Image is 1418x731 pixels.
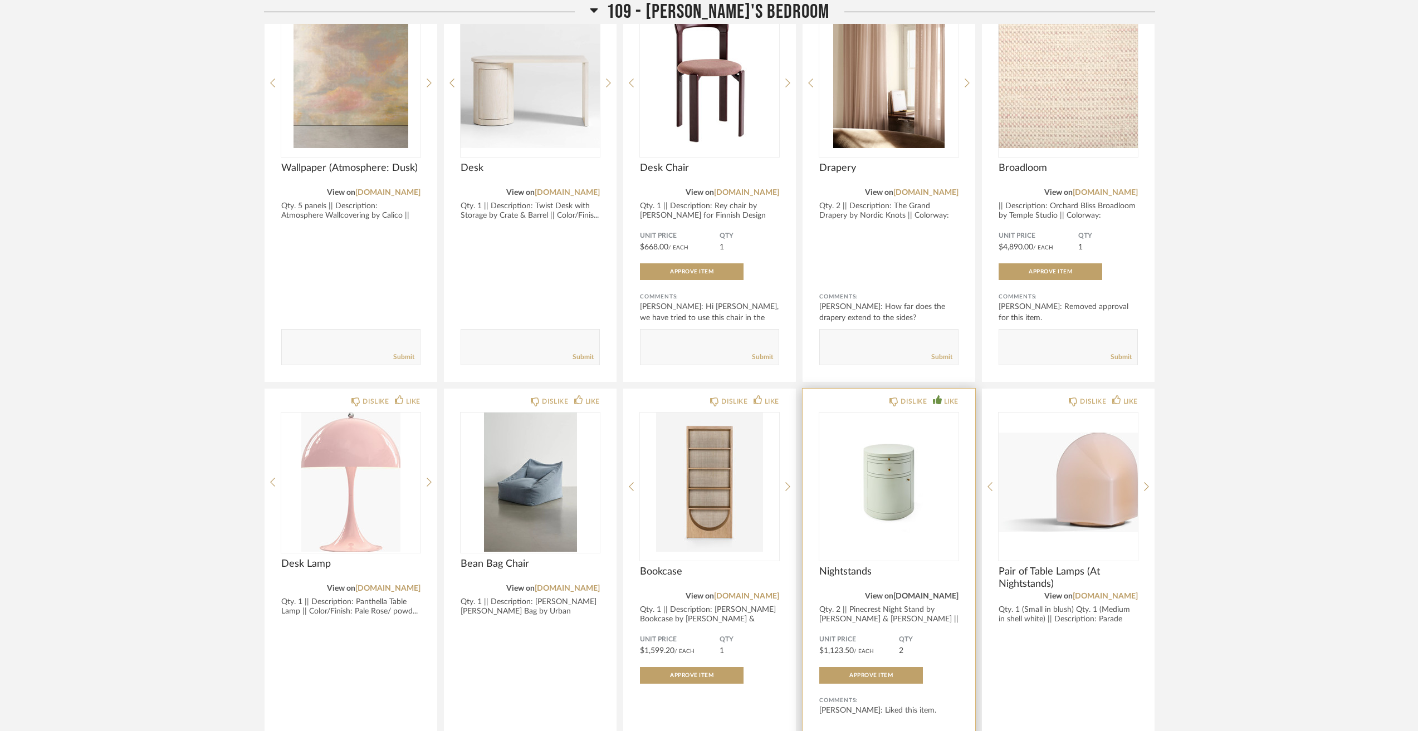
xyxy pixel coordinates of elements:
div: Comments: [640,291,779,302]
a: [DOMAIN_NAME] [714,592,779,600]
button: Approve Item [819,667,923,684]
div: Qty. 2 || Description: The Grand Drapery by Nordic Knots || Colorway: Old Rose ... [819,202,959,230]
a: [DOMAIN_NAME] [355,189,420,197]
div: [PERSON_NAME]: Hi [PERSON_NAME], we have tried to use this chair in the past and fe... [640,301,779,335]
a: [DOMAIN_NAME] [893,189,959,197]
span: Broadloom [999,162,1138,174]
div: LIKE [1123,396,1138,407]
a: [DOMAIN_NAME] [535,585,600,592]
img: undefined [461,9,600,148]
span: / Each [854,649,874,654]
div: [PERSON_NAME]: Liked this item. [819,705,959,716]
div: 0 [461,9,600,148]
span: View on [1044,189,1073,197]
div: DISLIKE [1080,396,1106,407]
span: View on [327,189,355,197]
div: [PERSON_NAME]: Removed approval for this item. [999,301,1138,323]
div: LIKE [765,396,779,407]
span: $1,123.50 [819,647,854,655]
button: Approve Item [640,667,744,684]
img: undefined [819,413,959,552]
span: Nightstands [819,566,959,578]
a: Submit [752,352,773,362]
div: 0 [999,413,1138,552]
img: undefined [819,9,959,148]
span: 1 [1078,243,1083,251]
div: LIKE [944,396,959,407]
div: 0 [640,413,779,552]
a: [DOMAIN_NAME] [893,592,959,600]
img: undefined [281,9,420,148]
span: View on [506,585,535,592]
img: undefined [461,413,600,552]
span: Unit Price [819,635,899,644]
span: QTY [1078,232,1138,241]
div: DISLIKE [721,396,747,407]
div: Qty. 1 (Small in blush) Qty. 1 (Medium in shell white) || Description: Parade table... [999,605,1138,634]
span: Approve Item [849,673,893,678]
img: undefined [999,9,1138,148]
div: 0 [819,413,959,552]
div: Comments: [999,291,1138,302]
div: DISLIKE [542,396,568,407]
img: undefined [640,9,779,148]
span: / Each [674,649,695,654]
button: Approve Item [640,263,744,280]
div: 0 [819,9,959,148]
a: [DOMAIN_NAME] [714,189,779,197]
span: View on [327,585,355,592]
a: Submit [931,352,952,362]
span: 2 [899,647,903,655]
a: [DOMAIN_NAME] [355,585,420,592]
div: Comments: [819,291,959,302]
div: Qty. 1 || Description: Twist Desk with Storage by Crate & Barrel || Color/Finis... [461,202,600,220]
span: Approve Item [1029,269,1072,274]
span: Drapery [819,162,959,174]
div: Qty. 1 || Description: [PERSON_NAME] Bookcase by [PERSON_NAME] & [US_STATE] || Color/Finish: Cane... [640,605,779,634]
a: Submit [1111,352,1132,362]
div: [PERSON_NAME]: How far does the drapery extend to the sides? [819,301,959,323]
span: Unit Price [640,232,720,241]
button: Approve Item [999,263,1102,280]
span: Approve Item [670,269,713,274]
div: || Description: Orchard Bliss Broadloom by Temple Studio || Colorway: [PERSON_NAME] || ... [999,202,1138,230]
a: Submit [393,352,414,362]
a: [DOMAIN_NAME] [1073,189,1138,197]
span: $1,599.20 [640,647,674,655]
div: Qty. 1 || Description: Panthella Table Lamp || Color/Finish: Pale Rose/ powd... [281,597,420,616]
a: [DOMAIN_NAME] [1073,592,1138,600]
a: Submit [573,352,594,362]
span: Bean Bag Chair [461,558,600,570]
div: Qty. 5 panels || Description: Atmosphere Wallcovering by Calico || Colorway: Du... [281,202,420,230]
img: undefined [999,413,1138,552]
span: Bookcase [640,566,779,578]
span: / Each [1033,245,1053,251]
div: DISLIKE [901,396,927,407]
span: View on [865,189,893,197]
div: LIKE [406,396,420,407]
span: Approve Item [670,673,713,678]
img: undefined [281,413,420,552]
div: Qty. 1 || Description: Rey chair by [PERSON_NAME] for Finnish Design Shop || Color/Finish:... [640,202,779,230]
div: LIKE [585,396,600,407]
div: Comments: [819,695,959,706]
span: View on [686,189,714,197]
img: undefined [640,413,779,552]
div: Qty. 1 || Description: [PERSON_NAME] [PERSON_NAME] Bag by Urban Outfitters || Color/Finish: Sky... [461,597,600,626]
span: Pair of Table Lamps (At Nightstands) [999,566,1138,590]
span: View on [686,592,714,600]
span: $668.00 [640,243,668,251]
span: View on [506,189,535,197]
span: Desk Lamp [281,558,420,570]
div: 0 [999,9,1138,148]
span: Wallpaper (Atmosphere: Dusk) [281,162,420,174]
span: Desk Chair [640,162,779,174]
span: Desk [461,162,600,174]
span: View on [1044,592,1073,600]
div: Qty. 2 || Pinecrest Night Stand by [PERSON_NAME] & [PERSON_NAME] || Color/Finish: Sea glass || Pr... [819,605,959,634]
span: / Each [668,245,688,251]
div: 0 [281,9,420,148]
span: 1 [720,243,724,251]
span: 1 [720,647,724,655]
span: QTY [720,232,779,241]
